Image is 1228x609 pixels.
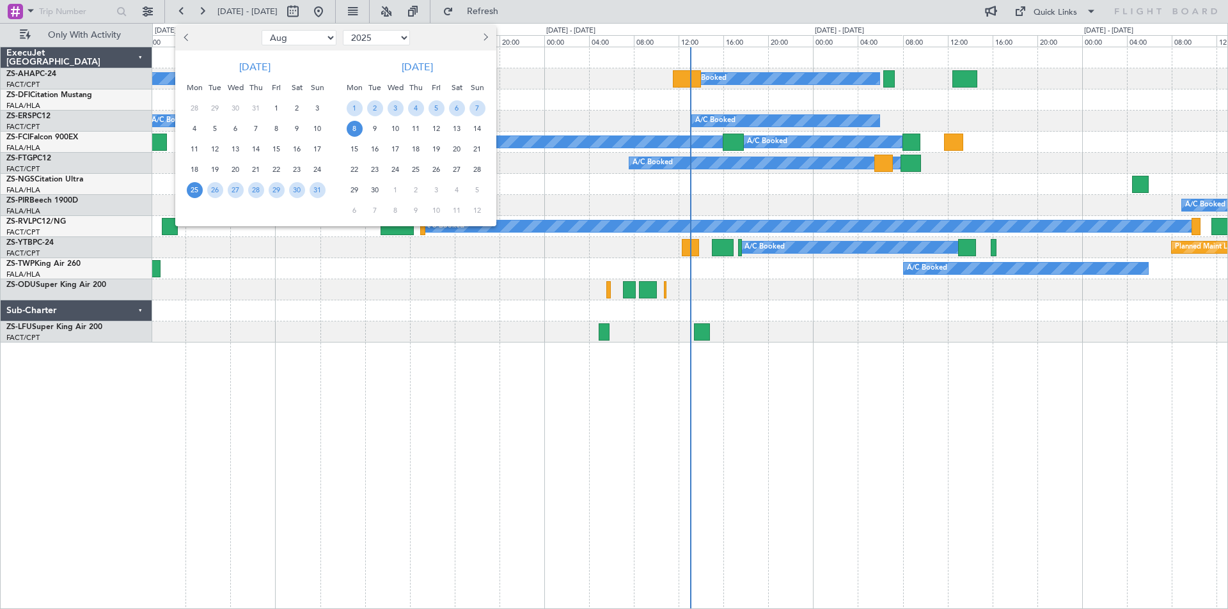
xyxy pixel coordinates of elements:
span: 7 [248,121,264,137]
div: Thu [246,77,266,98]
span: 29 [347,182,363,198]
div: 20-8-2025 [225,159,246,180]
span: 16 [367,141,383,157]
span: 8 [269,121,285,137]
button: Next month [478,27,492,48]
span: 31 [310,182,326,198]
span: 24 [310,162,326,178]
span: 6 [228,121,244,137]
span: 30 [289,182,305,198]
div: 28-7-2025 [184,98,205,118]
span: 11 [408,121,424,137]
div: 2-10-2025 [405,180,426,200]
div: Sun [307,77,327,98]
div: 27-9-2025 [446,159,467,180]
span: 7 [469,100,485,116]
span: 20 [228,162,244,178]
div: 22-8-2025 [266,159,287,180]
span: 4 [449,182,465,198]
span: 26 [207,182,223,198]
div: Wed [225,77,246,98]
div: Thu [405,77,426,98]
span: 6 [449,100,465,116]
span: 8 [347,121,363,137]
span: 25 [187,182,203,198]
span: 18 [408,141,424,157]
span: 5 [207,121,223,137]
span: 14 [248,141,264,157]
span: 8 [388,203,404,219]
span: 5 [469,182,485,198]
div: 5-8-2025 [205,118,225,139]
span: 29 [207,100,223,116]
div: 24-8-2025 [307,159,327,180]
div: 19-8-2025 [205,159,225,180]
div: 11-10-2025 [446,200,467,220]
span: 2 [367,100,383,116]
span: 18 [187,162,203,178]
span: 24 [388,162,404,178]
div: 4-8-2025 [184,118,205,139]
div: 21-9-2025 [467,139,487,159]
span: 3 [388,100,404,116]
span: 1 [388,182,404,198]
div: 26-8-2025 [205,180,225,200]
div: Tue [205,77,225,98]
div: 9-9-2025 [365,118,385,139]
div: 30-8-2025 [287,180,307,200]
span: 20 [449,141,465,157]
span: 19 [429,141,445,157]
span: 22 [347,162,363,178]
div: 13-9-2025 [446,118,467,139]
div: 9-10-2025 [405,200,426,220]
span: 4 [408,100,424,116]
span: 1 [269,100,285,116]
div: 29-8-2025 [266,180,287,200]
div: 9-8-2025 [287,118,307,139]
span: 19 [207,162,223,178]
button: Previous month [180,27,194,48]
div: 31-8-2025 [307,180,327,200]
div: 17-9-2025 [385,139,405,159]
div: 1-9-2025 [344,98,365,118]
div: Mon [344,77,365,98]
div: 11-9-2025 [405,118,426,139]
span: 28 [187,100,203,116]
span: 17 [310,141,326,157]
div: 5-9-2025 [426,98,446,118]
span: 1 [347,100,363,116]
span: 3 [310,100,326,116]
div: 26-9-2025 [426,159,446,180]
div: 16-9-2025 [365,139,385,159]
span: 7 [367,203,383,219]
span: 15 [347,141,363,157]
div: 21-8-2025 [246,159,266,180]
div: 14-9-2025 [467,118,487,139]
span: 26 [429,162,445,178]
div: Tue [365,77,385,98]
div: 12-9-2025 [426,118,446,139]
span: 16 [289,141,305,157]
select: Select year [343,30,410,45]
div: 16-8-2025 [287,139,307,159]
div: 6-9-2025 [446,98,467,118]
div: 2-8-2025 [287,98,307,118]
span: 10 [388,121,404,137]
div: 12-10-2025 [467,200,487,220]
span: 11 [449,203,465,219]
span: 12 [469,203,485,219]
div: 11-8-2025 [184,139,205,159]
span: 6 [347,203,363,219]
div: 19-9-2025 [426,139,446,159]
span: 14 [469,121,485,137]
span: 5 [429,100,445,116]
div: 4-10-2025 [446,180,467,200]
div: 3-10-2025 [426,180,446,200]
span: 17 [388,141,404,157]
span: 30 [367,182,383,198]
div: 1-8-2025 [266,98,287,118]
span: 21 [248,162,264,178]
div: Sat [287,77,307,98]
div: 1-10-2025 [385,180,405,200]
div: 23-9-2025 [365,159,385,180]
